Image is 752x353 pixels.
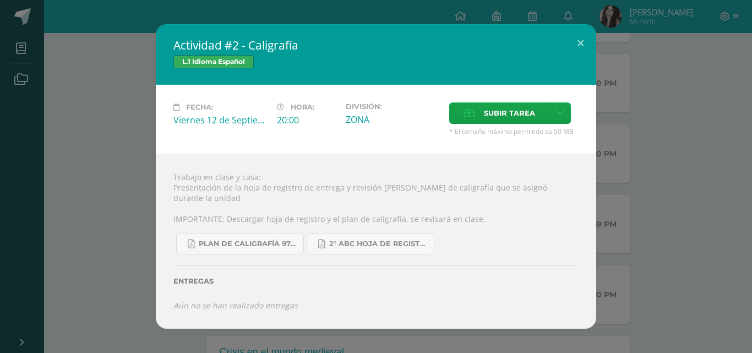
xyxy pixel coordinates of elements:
[173,55,254,68] span: L.1 Idioma Español
[156,154,596,328] div: Trabajo en clase y casa: Presentación de la hoja de registro de entrega y revisión [PERSON_NAME] ...
[346,102,440,111] label: División:
[173,277,579,285] label: Entregas
[186,103,213,111] span: Fecha:
[277,114,337,126] div: 20:00
[176,233,304,254] a: Plan de caligrafía 97-142 Segundo Básico ABC.pdf
[484,103,535,123] span: Subir tarea
[449,127,579,136] span: * El tamaño máximo permitido es 50 MB
[173,37,579,53] h2: Actividad #2 - Caligrafía
[307,233,434,254] a: 2° ABC HOJA DE REGISTRO - UNIDAD FINAL.pdf
[329,240,428,248] span: 2° ABC HOJA DE REGISTRO - UNIDAD FINAL.pdf
[173,114,268,126] div: Viernes 12 de Septiembre
[173,300,298,311] i: Aún no se han realizado entregas
[291,103,314,111] span: Hora:
[199,240,298,248] span: Plan de caligrafía 97-142 Segundo Básico ABC.pdf
[565,24,596,62] button: Close (Esc)
[346,113,440,126] div: ZONA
